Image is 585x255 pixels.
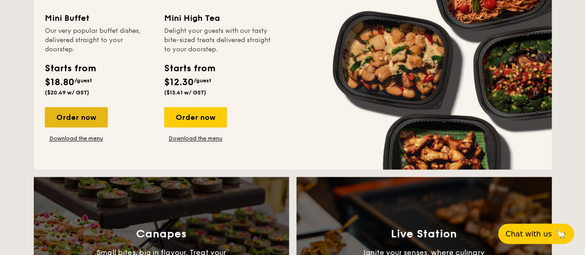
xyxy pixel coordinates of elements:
[45,12,153,25] div: Mini Buffet
[391,227,457,240] h3: Live Station
[164,62,215,75] div: Starts from
[194,77,211,84] span: /guest
[555,229,567,239] span: 🦙
[164,135,227,142] a: Download the menu
[164,77,194,88] span: $12.30
[498,224,574,244] button: Chat with us🦙
[45,135,108,142] a: Download the menu
[45,89,89,96] span: ($20.49 w/ GST)
[74,77,92,84] span: /guest
[164,107,227,127] div: Order now
[45,107,108,127] div: Order now
[136,227,186,240] h3: Canapes
[45,62,95,75] div: Starts from
[164,12,272,25] div: Mini High Tea
[45,26,153,54] div: Our very popular buffet dishes, delivered straight to your doorstep.
[505,230,552,238] span: Chat with us
[164,89,206,96] span: ($13.41 w/ GST)
[164,26,272,54] div: Delight your guests with our tasty bite-sized treats delivered straight to your doorstep.
[45,77,74,88] span: $18.80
